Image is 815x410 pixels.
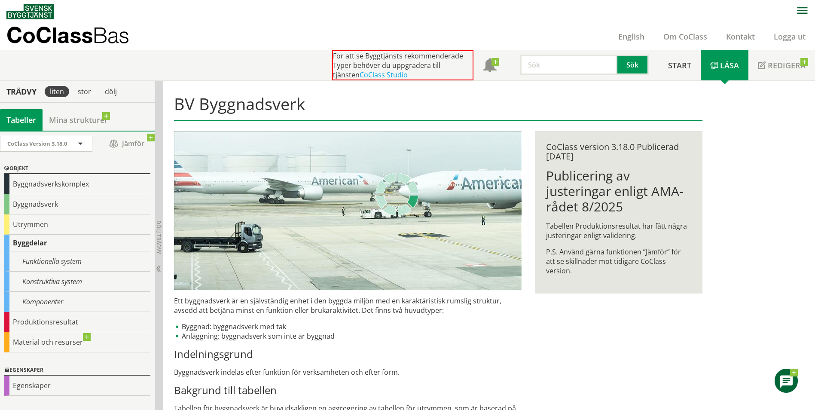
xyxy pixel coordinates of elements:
[546,142,691,161] div: CoClass version 3.18.0 Publicerad [DATE]
[546,168,691,214] h1: Publicering av justeringar enligt AMA-rådet 8/2025
[174,131,522,290] img: flygplatsbana.jpg
[375,173,418,216] img: Laddar
[546,247,691,275] p: P.S. Använd gärna funktionen ”Jämför” för att se skillnader mot tidigare CoClass version.
[174,94,702,121] h1: BV Byggnadsverk
[748,50,815,80] a: Redigera
[43,109,114,131] a: Mina strukturer
[332,50,473,80] div: För att se Byggtjänsts rekommenderade Typer behöver du uppgradera till tjänsten
[2,87,41,96] div: Trädvy
[4,332,150,352] div: Material och resurser
[174,348,522,361] h3: Indelningsgrund
[73,86,96,97] div: stor
[764,31,815,42] a: Logga ut
[174,331,522,341] li: Anläggning: byggnadsverk som inte är byggnad
[720,60,739,70] span: Läsa
[546,221,691,240] p: Tabellen Produktionsresultat har fått några justeringar enligt validering.
[717,31,764,42] a: Kontakt
[360,70,408,80] a: CoClass Studio
[174,384,522,397] h3: Bakgrund till tabellen
[4,251,150,272] div: Funktionella system
[483,59,497,73] span: Notifikationer
[4,365,150,376] div: Egenskaper
[617,55,649,75] button: Sök
[101,136,153,151] span: Jämför
[654,31,717,42] a: Om CoClass
[6,23,148,50] a: CoClassBas
[659,50,701,80] a: Start
[4,194,150,214] div: Byggnadsverk
[4,235,150,251] div: Byggdelar
[155,220,162,254] span: Dölj trädvy
[174,322,522,331] li: Byggnad: byggnadsverk med tak
[668,60,691,70] span: Start
[100,86,122,97] div: dölj
[4,214,150,235] div: Utrymmen
[7,140,67,147] span: CoClass Version 3.18.0
[701,50,748,80] a: Läsa
[4,376,150,396] div: Egenskaper
[93,22,129,48] span: Bas
[768,60,806,70] span: Redigera
[4,272,150,292] div: Konstruktiva system
[4,292,150,312] div: Komponenter
[6,4,54,19] img: Svensk Byggtjänst
[520,55,617,75] input: Sök
[4,312,150,332] div: Produktionsresultat
[6,30,129,40] p: CoClass
[609,31,654,42] a: English
[4,164,150,174] div: Objekt
[4,174,150,194] div: Byggnadsverkskomplex
[45,86,69,97] div: liten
